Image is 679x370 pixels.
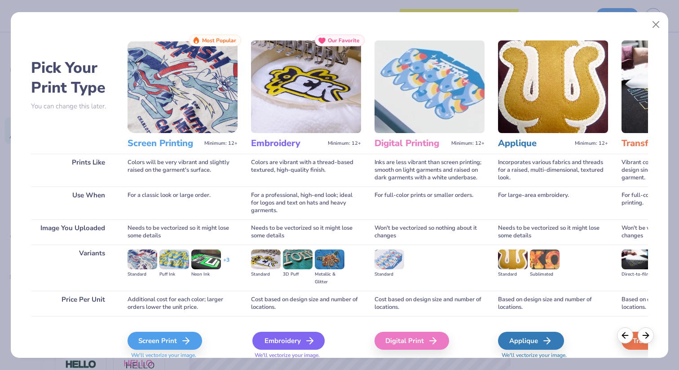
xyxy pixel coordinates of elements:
div: Direct-to-film [622,271,651,278]
div: Digital Print [375,332,449,350]
h3: Applique [498,138,571,149]
img: Digital Printing [375,40,485,133]
div: Won't be vectorized so nothing about it changes [375,219,485,245]
span: Minimum: 12+ [575,140,608,147]
div: Inks are less vibrant than screen printing; smooth on light garments and raised on dark garments ... [375,154,485,187]
div: Image You Uploaded [31,219,114,245]
div: Additional cost for each color; larger orders lower the unit price. [128,291,238,316]
div: Colors will be very vibrant and slightly raised on the garment's surface. [128,154,238,187]
div: Standard [251,271,281,278]
div: Use When [31,187,114,219]
div: Incorporates various fabrics and threads for a raised, multi-dimensional, textured look. [498,154,608,187]
div: Applique [498,332,564,350]
h2: Pick Your Print Type [31,58,114,98]
div: For full-color prints or smaller orders. [375,187,485,219]
h3: Embroidery [251,138,324,149]
div: Standard [375,271,404,278]
img: Standard [251,250,281,269]
button: Close [648,16,665,33]
span: Most Popular [202,37,236,44]
div: Price Per Unit [31,291,114,316]
img: Standard [375,250,404,269]
img: Puff Ink [159,250,189,269]
span: We'll vectorize your image. [251,352,361,359]
div: Embroidery [252,332,325,350]
div: Screen Print [128,332,202,350]
div: Needs to be vectorized so it might lose some details [498,219,608,245]
div: Prints Like [31,154,114,187]
div: Sublimated [530,271,560,278]
div: Variants [31,245,114,291]
div: + 3 [223,256,229,272]
div: For a professional, high-end look; ideal for logos and text on hats and heavy garments. [251,187,361,219]
div: Needs to be vectorized so it might lose some details [251,219,361,245]
span: We'll vectorize your image. [498,352,608,359]
div: Colors are vibrant with a thread-based textured, high-quality finish. [251,154,361,187]
div: For a classic look or large order. [128,187,238,219]
p: You can change this later. [31,103,114,110]
img: Standard [498,250,528,269]
div: Cost based on design size and number of locations. [251,291,361,316]
div: Standard [128,271,157,278]
div: Puff Ink [159,271,189,278]
h3: Digital Printing [375,138,448,149]
span: Our Favorite [328,37,360,44]
h3: Screen Printing [128,138,201,149]
span: Minimum: 12+ [328,140,361,147]
div: Metallic & Glitter [315,271,344,286]
img: Sublimated [530,250,560,269]
img: Neon Ink [191,250,221,269]
div: For large-area embroidery. [498,187,608,219]
span: We'll vectorize your image. [128,352,238,359]
img: Standard [128,250,157,269]
img: Embroidery [251,40,361,133]
div: Cost based on design size and number of locations. [375,291,485,316]
img: 3D Puff [283,250,313,269]
img: Metallic & Glitter [315,250,344,269]
div: Based on design size and number of locations. [498,291,608,316]
img: Direct-to-film [622,250,651,269]
div: 3D Puff [283,271,313,278]
div: Needs to be vectorized so it might lose some details [128,219,238,245]
div: Neon Ink [191,271,221,278]
span: Minimum: 12+ [451,140,485,147]
img: Applique [498,40,608,133]
img: Screen Printing [128,40,238,133]
div: Standard [498,271,528,278]
span: Minimum: 12+ [204,140,238,147]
